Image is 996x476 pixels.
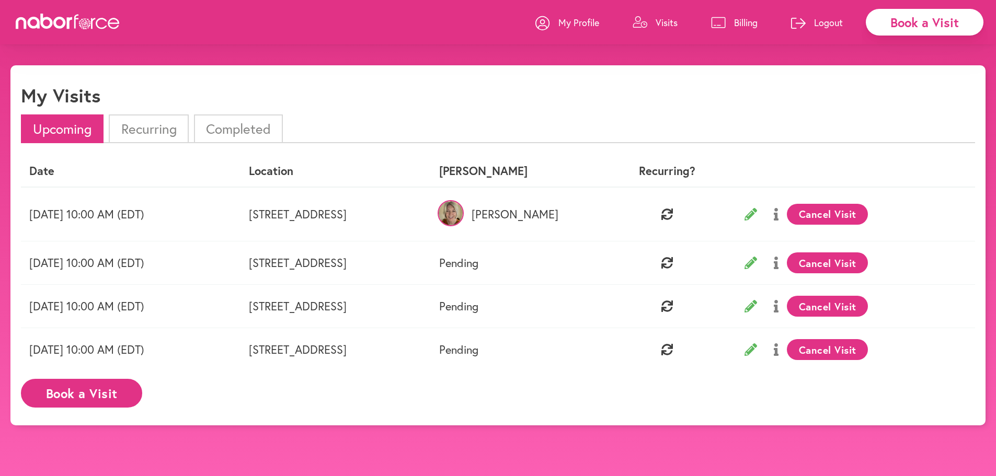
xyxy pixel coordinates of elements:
[633,7,678,38] a: Visits
[241,187,431,241] td: [STREET_ADDRESS]
[21,387,142,397] a: Book a Visit
[109,114,188,143] li: Recurring
[787,204,868,225] button: Cancel Visit
[241,328,431,371] td: [STREET_ADDRESS]
[814,16,843,29] p: Logout
[866,9,983,36] div: Book a Visit
[21,187,241,241] td: [DATE] 10:00 AM (EDT)
[431,241,606,285] td: Pending
[439,207,598,221] p: [PERSON_NAME]
[241,241,431,285] td: [STREET_ADDRESS]
[431,328,606,371] td: Pending
[241,285,431,328] td: [STREET_ADDRESS]
[21,156,241,187] th: Date
[241,156,431,187] th: Location
[21,285,241,328] td: [DATE] 10:00 AM (EDT)
[787,252,868,273] button: Cancel Visit
[656,16,678,29] p: Visits
[431,156,606,187] th: [PERSON_NAME]
[787,339,868,360] button: Cancel Visit
[438,200,464,226] img: exIzzLgTR67iDZHr0bv2
[734,16,758,29] p: Billing
[194,114,283,143] li: Completed
[21,114,104,143] li: Upcoming
[21,84,100,107] h1: My Visits
[21,241,241,285] td: [DATE] 10:00 AM (EDT)
[21,379,142,408] button: Book a Visit
[791,7,843,38] a: Logout
[787,296,868,317] button: Cancel Visit
[606,156,728,187] th: Recurring?
[558,16,599,29] p: My Profile
[535,7,599,38] a: My Profile
[431,285,606,328] td: Pending
[21,328,241,371] td: [DATE] 10:00 AM (EDT)
[711,7,758,38] a: Billing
